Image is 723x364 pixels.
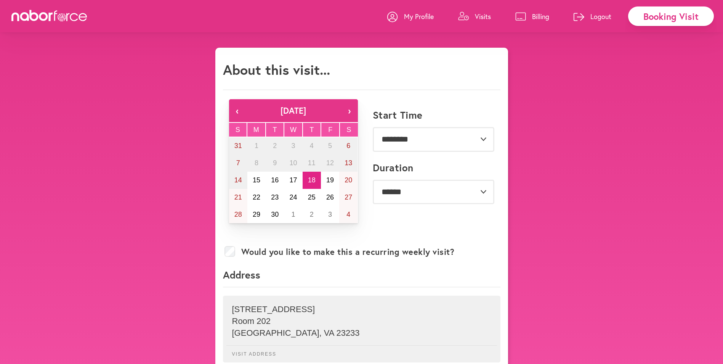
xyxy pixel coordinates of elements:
[291,142,295,150] abbr: September 3, 2025
[266,206,284,223] button: September 30, 2025
[628,6,714,26] div: Booking Visit
[271,211,279,218] abbr: September 30, 2025
[255,142,258,150] abbr: September 1, 2025
[253,211,260,218] abbr: September 29, 2025
[345,176,352,184] abbr: September 20, 2025
[308,176,316,184] abbr: September 18, 2025
[253,176,260,184] abbr: September 15, 2025
[532,12,549,21] p: Billing
[247,137,266,155] button: September 1, 2025
[321,172,339,189] button: September 19, 2025
[321,155,339,172] button: September 12, 2025
[590,12,611,21] p: Logout
[339,155,357,172] button: September 13, 2025
[236,126,240,134] abbr: Sunday
[232,316,491,326] p: Room 202
[229,137,247,155] button: August 31, 2025
[326,159,334,167] abbr: September 12, 2025
[253,193,260,201] abbr: September 22, 2025
[310,211,314,218] abbr: October 2, 2025
[308,193,316,201] abbr: September 25, 2025
[326,176,334,184] abbr: September 19, 2025
[308,159,316,167] abbr: September 11, 2025
[284,137,302,155] button: September 3, 2025
[321,137,339,155] button: September 5, 2025
[273,159,277,167] abbr: September 9, 2025
[339,137,357,155] button: September 6, 2025
[321,189,339,206] button: September 26, 2025
[404,12,434,21] p: My Profile
[574,5,611,28] a: Logout
[289,159,297,167] abbr: September 10, 2025
[223,61,330,78] h1: About this visit...
[339,206,357,223] button: October 4, 2025
[291,211,295,218] abbr: October 1, 2025
[345,193,352,201] abbr: September 27, 2025
[289,176,297,184] abbr: September 17, 2025
[226,345,497,357] p: Visit Address
[345,159,352,167] abbr: September 13, 2025
[387,5,434,28] a: My Profile
[303,137,321,155] button: September 4, 2025
[346,142,350,150] abbr: September 6, 2025
[229,99,246,122] button: ‹
[346,211,350,218] abbr: October 4, 2025
[234,142,242,150] abbr: August 31, 2025
[458,5,491,28] a: Visits
[373,109,423,121] label: Start Time
[247,189,266,206] button: September 22, 2025
[241,247,455,257] label: Would you like to make this a recurring weekly visit?
[266,172,284,189] button: September 16, 2025
[339,172,357,189] button: September 20, 2025
[328,211,332,218] abbr: October 3, 2025
[229,155,247,172] button: September 7, 2025
[310,142,314,150] abbr: September 4, 2025
[321,206,339,223] button: October 3, 2025
[255,159,258,167] abbr: September 8, 2025
[339,189,357,206] button: September 27, 2025
[234,211,242,218] abbr: September 28, 2025
[310,126,314,134] abbr: Thursday
[475,12,491,21] p: Visits
[328,142,332,150] abbr: September 5, 2025
[247,172,266,189] button: September 15, 2025
[246,99,341,122] button: [DATE]
[326,193,334,201] abbr: September 26, 2025
[346,126,351,134] abbr: Saturday
[223,268,500,287] p: Address
[229,206,247,223] button: September 28, 2025
[284,189,302,206] button: September 24, 2025
[234,193,242,201] abbr: September 21, 2025
[284,206,302,223] button: October 1, 2025
[284,155,302,172] button: September 10, 2025
[273,142,277,150] abbr: September 2, 2025
[273,126,277,134] abbr: Tuesday
[232,328,491,338] p: [GEOGRAPHIC_DATA] , VA 23233
[266,155,284,172] button: September 9, 2025
[232,304,491,314] p: [STREET_ADDRESS]
[253,126,259,134] abbr: Monday
[266,189,284,206] button: September 23, 2025
[303,172,321,189] button: September 18, 2025
[290,126,297,134] abbr: Wednesday
[234,176,242,184] abbr: September 14, 2025
[271,176,279,184] abbr: September 16, 2025
[229,189,247,206] button: September 21, 2025
[247,155,266,172] button: September 8, 2025
[515,5,549,28] a: Billing
[303,206,321,223] button: October 2, 2025
[229,172,247,189] button: September 14, 2025
[266,137,284,155] button: September 2, 2025
[341,99,358,122] button: ›
[303,189,321,206] button: September 25, 2025
[284,172,302,189] button: September 17, 2025
[289,193,297,201] abbr: September 24, 2025
[373,162,414,174] label: Duration
[271,193,279,201] abbr: September 23, 2025
[236,159,240,167] abbr: September 7, 2025
[247,206,266,223] button: September 29, 2025
[328,126,332,134] abbr: Friday
[303,155,321,172] button: September 11, 2025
